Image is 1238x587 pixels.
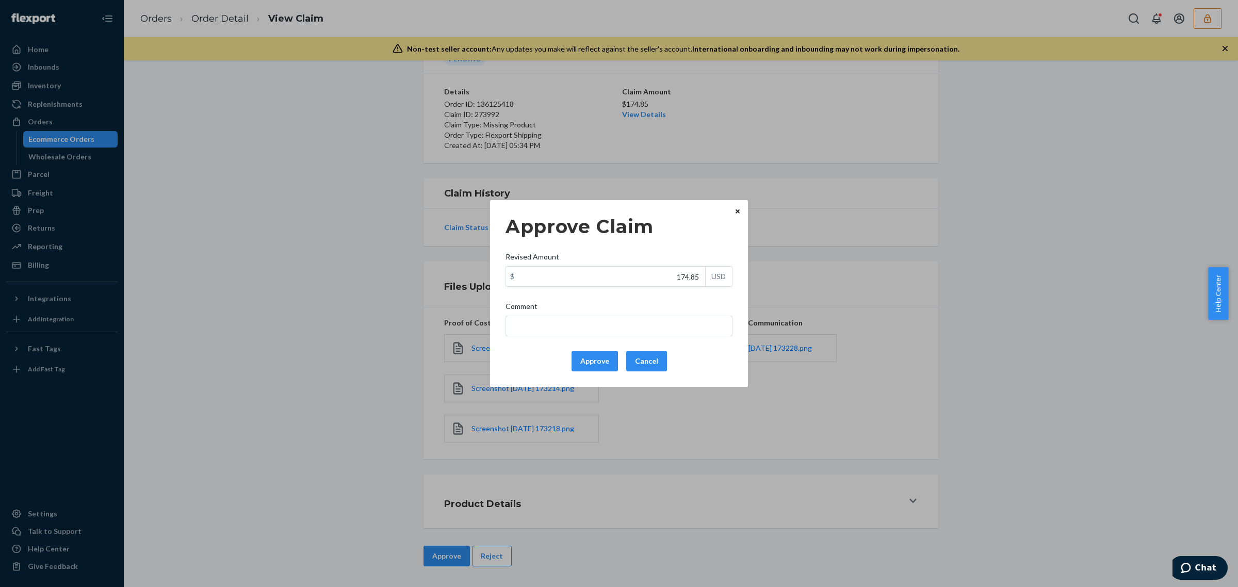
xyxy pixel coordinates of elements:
[572,351,618,371] button: Approve
[506,267,705,286] input: Revised Amount$USD
[506,316,732,336] input: Comment
[506,267,518,286] div: $
[506,301,537,316] span: Comment
[626,351,667,371] button: Cancel
[732,205,743,217] button: Close
[506,216,732,237] h3: Approve Claim
[705,267,732,286] div: USD
[23,7,44,17] span: Chat
[506,252,559,266] span: Revised Amount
